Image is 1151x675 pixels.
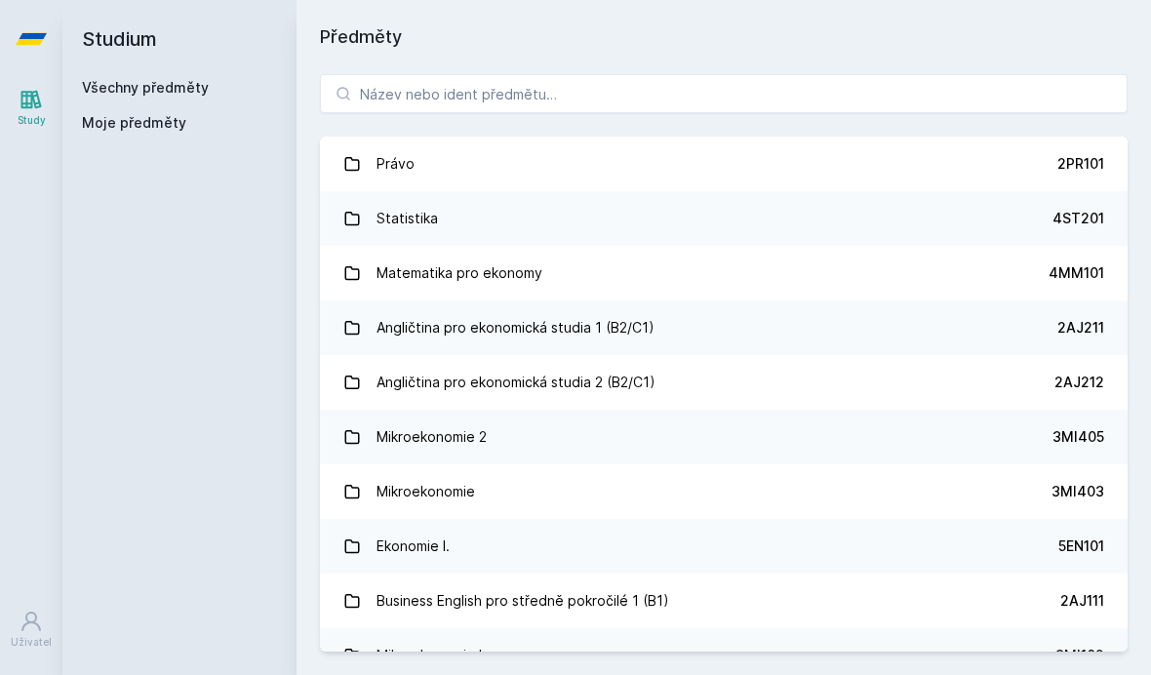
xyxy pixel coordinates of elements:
[320,246,1128,300] a: Matematika pro ekonomy 4MM101
[320,355,1128,410] a: Angličtina pro ekonomická studia 2 (B2/C1) 2AJ212
[1060,591,1104,611] div: 2AJ111
[377,254,542,293] div: Matematika pro ekonomy
[4,78,59,138] a: Study
[320,410,1128,464] a: Mikroekonomie 2 3MI405
[320,519,1128,574] a: Ekonomie I. 5EN101
[1055,646,1104,665] div: 3MI102
[1057,154,1104,174] div: 2PR101
[82,113,186,133] span: Moje předměty
[320,300,1128,355] a: Angličtina pro ekonomická studia 1 (B2/C1) 2AJ211
[377,417,487,457] div: Mikroekonomie 2
[377,144,415,183] div: Právo
[1057,318,1104,337] div: 2AJ211
[1049,263,1104,283] div: 4MM101
[1052,209,1104,228] div: 4ST201
[320,574,1128,628] a: Business English pro středně pokročilé 1 (B1) 2AJ111
[1058,536,1104,556] div: 5EN101
[377,472,475,511] div: Mikroekonomie
[377,581,669,620] div: Business English pro středně pokročilé 1 (B1)
[377,308,655,347] div: Angličtina pro ekonomická studia 1 (B2/C1)
[4,600,59,659] a: Uživatel
[377,363,655,402] div: Angličtina pro ekonomická studia 2 (B2/C1)
[377,527,450,566] div: Ekonomie I.
[377,636,482,675] div: Mikroekonomie I
[1052,427,1104,447] div: 3MI405
[377,199,438,238] div: Statistika
[320,137,1128,191] a: Právo 2PR101
[320,23,1128,51] h1: Předměty
[1052,482,1104,501] div: 3MI403
[320,464,1128,519] a: Mikroekonomie 3MI403
[11,635,52,650] div: Uživatel
[82,79,209,96] a: Všechny předměty
[320,191,1128,246] a: Statistika 4ST201
[320,74,1128,113] input: Název nebo ident předmětu…
[1054,373,1104,392] div: 2AJ212
[18,113,46,128] div: Study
